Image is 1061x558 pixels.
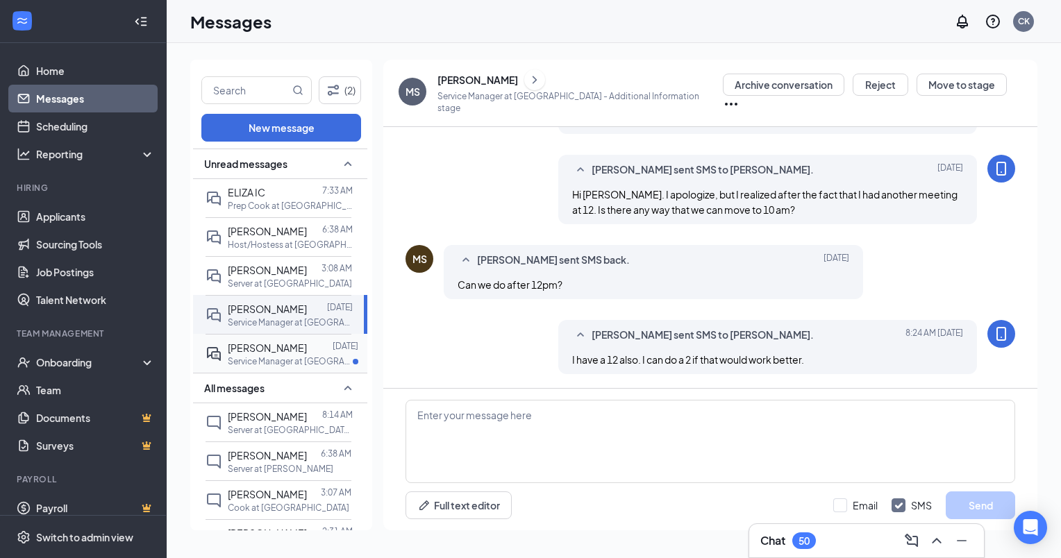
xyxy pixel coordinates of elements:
span: [DATE] 8:24 AM [905,327,963,344]
span: [PERSON_NAME] sent SMS to [PERSON_NAME]. [592,162,814,178]
span: [PERSON_NAME] [228,488,307,500]
svg: SmallChevronUp [340,155,356,172]
span: [PERSON_NAME] sent SMS to [PERSON_NAME]. [592,327,814,344]
span: [PERSON_NAME] [228,527,307,539]
p: [DATE] [333,340,358,352]
svg: Minimize [953,532,970,549]
p: Prep Cook at [GEOGRAPHIC_DATA] [228,200,353,212]
p: [DATE] [327,301,353,313]
a: SurveysCrown [36,432,155,459]
a: Scheduling [36,112,155,140]
h1: Messages [190,10,271,33]
span: [DATE] [937,162,963,178]
input: Search [202,77,290,103]
a: Job Postings [36,258,155,286]
svg: ChevronUp [928,532,945,549]
p: 8:14 AM [322,409,353,421]
p: 3:08 AM [321,262,352,274]
span: I have a 12 also. I can do a 2 if that would work better. [572,353,804,366]
svg: ComposeMessage [903,532,920,549]
span: [DATE] [824,252,849,269]
a: DocumentsCrown [36,404,155,432]
button: Reject [853,74,908,96]
div: Payroll [17,473,152,485]
svg: SmallChevronUp [572,327,589,344]
span: Unread messages [204,157,287,171]
button: New message [201,114,361,142]
svg: UserCheck [17,355,31,369]
button: Move to stage [917,74,1007,96]
svg: DoubleChat [206,268,222,285]
p: 3:07 AM [321,487,351,498]
svg: Analysis [17,147,31,161]
span: [PERSON_NAME] [228,264,307,276]
div: 50 [799,535,810,547]
a: Team [36,376,155,404]
button: Archive conversation [723,74,844,96]
svg: DoubleChat [206,190,222,207]
span: Can we do after 12pm? [458,278,562,291]
p: Server at [GEOGRAPHIC_DATA] - [GEOGRAPHIC_DATA] [228,424,353,436]
a: PayrollCrown [36,494,155,522]
button: Filter (2) [319,76,361,104]
a: Sourcing Tools [36,230,155,258]
a: Applicants [36,203,155,230]
button: Full text editorPen [406,491,512,519]
svg: SmallChevronUp [572,162,589,178]
svg: MobileSms [993,160,1010,177]
span: Hi [PERSON_NAME]. I apologize, but I realized after the fact that I had another meeting at 12. Is... [572,188,958,216]
span: [PERSON_NAME] [228,303,307,315]
h3: Chat [760,533,785,548]
svg: WorkstreamLogo [15,14,29,28]
p: 7:33 AM [322,185,353,196]
p: 6:38 AM [322,223,353,235]
p: 6:38 AM [321,448,351,459]
p: Server at [PERSON_NAME] [228,463,333,475]
div: Hiring [17,182,152,194]
svg: QuestionInfo [985,13,1001,30]
a: Messages [36,85,155,112]
div: MS [412,252,427,266]
p: Host/Hostess at [GEOGRAPHIC_DATA] [228,239,353,251]
button: ChevronUp [926,530,948,552]
p: 2:31 AM [322,525,353,537]
span: [PERSON_NAME] [228,449,307,462]
a: Talent Network [36,286,155,314]
button: ComposeMessage [901,530,923,552]
svg: ChatInactive [206,453,222,470]
a: Home [36,57,155,85]
svg: Ellipses [723,96,740,112]
button: Send [946,491,1015,519]
svg: Collapse [134,15,148,28]
svg: SmallChevronUp [458,252,474,269]
svg: ChatInactive [206,492,222,509]
div: CK [1018,15,1030,27]
p: Service Manager at [GEOGRAPHIC_DATA] - Additional Information stage [437,90,723,114]
div: Reporting [36,147,156,161]
span: [PERSON_NAME] [228,410,307,423]
div: MS [406,85,420,99]
svg: MobileSms [993,325,1010,342]
svg: SmallChevronUp [340,380,356,396]
svg: Pen [417,498,431,512]
svg: Filter [325,82,342,99]
div: [PERSON_NAME] [437,73,518,87]
p: Server at [GEOGRAPHIC_DATA] [228,278,352,289]
div: Onboarding [36,355,143,369]
svg: DoubleChat [206,229,222,246]
span: [PERSON_NAME] [228,225,307,237]
button: Minimize [951,530,973,552]
div: Team Management [17,328,152,339]
svg: DoubleChat [206,307,222,323]
svg: ActiveDoubleChat [206,346,222,362]
p: Service Manager at [GEOGRAPHIC_DATA] [228,355,353,367]
div: Switch to admin view [36,530,133,544]
p: Cook at [GEOGRAPHIC_DATA] [228,502,349,514]
svg: ChatInactive [206,414,222,431]
button: ChevronRight [524,69,545,90]
svg: Notifications [954,13,971,30]
span: All messages [204,381,265,395]
span: ELIZA IC [228,186,265,198]
span: [PERSON_NAME] sent SMS back. [477,252,630,269]
svg: Settings [17,530,31,544]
